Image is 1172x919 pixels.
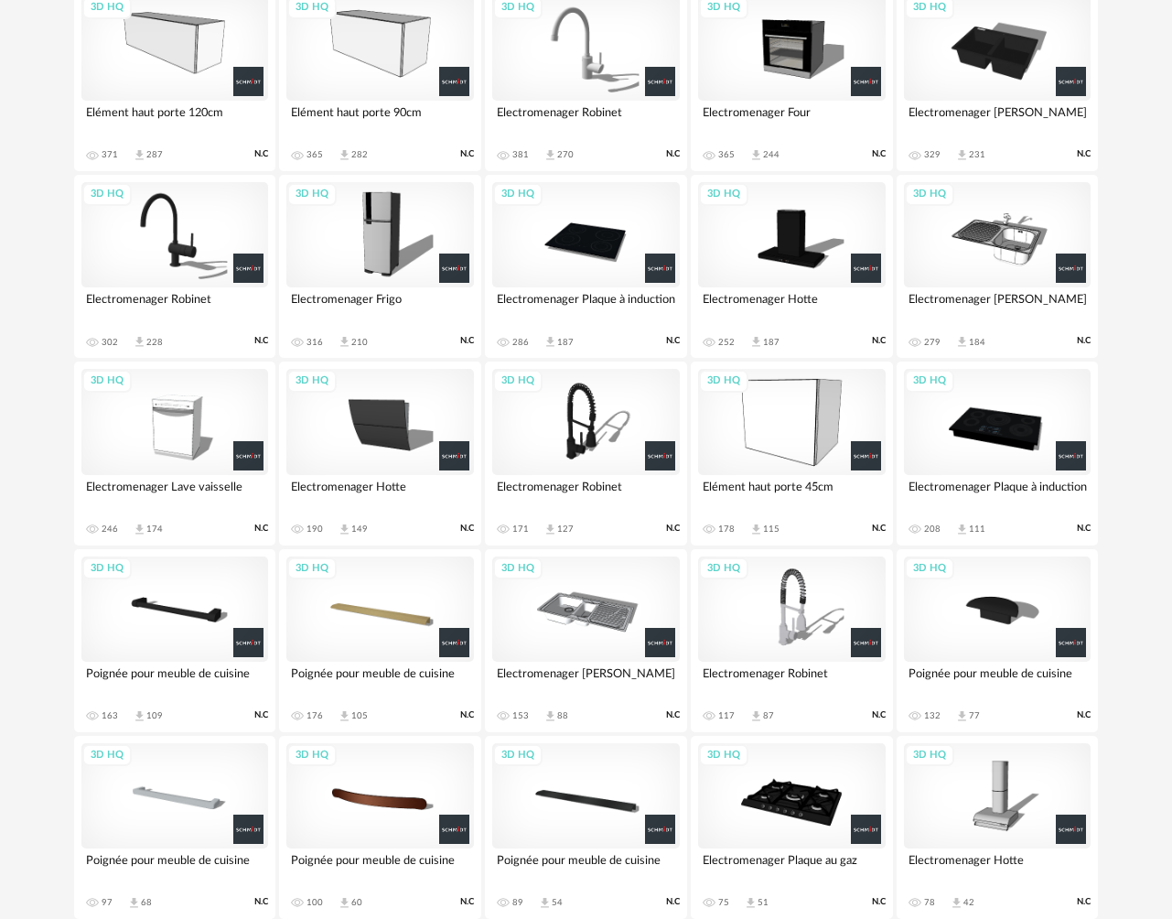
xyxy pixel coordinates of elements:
div: 77 [969,710,980,721]
span: N.C [254,896,268,908]
div: 3D HQ [699,744,748,767]
a: 3D HQ Poignée pour meuble de cuisine 89 Download icon 54 N.C [485,736,687,919]
div: 286 [512,337,529,348]
div: 60 [351,897,362,908]
div: 75 [718,897,729,908]
div: 287 [146,149,163,160]
span: Download icon [955,335,969,349]
span: Download icon [338,148,351,162]
div: 115 [763,524,780,535]
div: 365 [718,149,735,160]
div: Poignée pour meuble de cuisine [81,662,269,698]
div: 174 [146,524,163,535]
a: 3D HQ Electromenager Robinet 171 Download icon 127 N.C [485,362,687,545]
div: Electromenager [PERSON_NAME] [904,287,1091,324]
div: 187 [763,337,780,348]
a: 3D HQ Electromenager Robinet 117 Download icon 87 N.C [691,549,893,732]
span: N.C [460,148,474,160]
div: Electromenager Four [698,101,886,137]
div: Electromenager Frigo [286,287,474,324]
div: 3D HQ [699,557,748,580]
span: N.C [872,148,886,160]
div: Electromenager Hotte [698,287,886,324]
span: N.C [460,523,474,535]
span: N.C [666,523,680,535]
span: N.C [254,523,268,535]
a: 3D HQ Poignée pour meuble de cuisine 163 Download icon 109 N.C [74,549,276,732]
div: 187 [557,337,574,348]
div: 149 [351,524,368,535]
div: 78 [924,897,935,908]
a: 3D HQ Poignée pour meuble de cuisine 176 Download icon 105 N.C [279,549,481,732]
a: 3D HQ Elément haut porte 45cm 178 Download icon 115 N.C [691,362,893,545]
div: 3D HQ [493,744,543,767]
a: 3D HQ Poignée pour meuble de cuisine 132 Download icon 77 N.C [897,549,1099,732]
div: 3D HQ [493,183,543,206]
span: Download icon [749,148,763,162]
div: Electromenager Robinet [81,287,269,324]
a: 3D HQ Electromenager Plaque à induction 286 Download icon 187 N.C [485,175,687,358]
span: N.C [254,148,268,160]
span: Download icon [338,523,351,536]
span: N.C [460,335,474,347]
div: 3D HQ [699,183,748,206]
div: 3D HQ [493,557,543,580]
span: Download icon [133,335,146,349]
a: 3D HQ Electromenager [PERSON_NAME] 153 Download icon 88 N.C [485,549,687,732]
span: Download icon [543,335,557,349]
div: 316 [306,337,323,348]
a: 3D HQ Electromenager Lave vaisselle 246 Download icon 174 N.C [74,362,276,545]
span: Download icon [543,709,557,723]
div: Electromenager Lave vaisselle [81,475,269,512]
div: 244 [763,149,780,160]
div: 302 [102,337,118,348]
span: Download icon [749,335,763,349]
div: 127 [557,524,574,535]
div: 228 [146,337,163,348]
span: Download icon [955,709,969,723]
span: N.C [1077,335,1091,347]
span: N.C [1077,523,1091,535]
div: 3D HQ [905,744,954,767]
div: Poignée pour meuble de cuisine [286,849,474,885]
div: 3D HQ [287,370,337,393]
div: 117 [718,710,735,721]
span: N.C [254,335,268,347]
div: 89 [512,897,523,908]
div: 132 [924,710,941,721]
a: 3D HQ Electromenager Frigo 316 Download icon 210 N.C [279,175,481,358]
div: 3D HQ [287,183,337,206]
div: Electromenager Plaque au gaz [698,849,886,885]
span: Download icon [338,335,351,349]
div: 3D HQ [82,557,132,580]
div: 88 [557,710,568,721]
span: Download icon [338,709,351,723]
span: N.C [872,896,886,908]
span: Download icon [133,523,146,536]
div: 270 [557,149,574,160]
div: 3D HQ [905,557,954,580]
div: 3D HQ [905,183,954,206]
div: 97 [102,897,113,908]
span: Download icon [955,523,969,536]
div: 153 [512,710,529,721]
div: 42 [963,897,974,908]
span: Download icon [543,523,557,536]
a: 3D HQ Electromenager Hotte 78 Download icon 42 N.C [897,736,1099,919]
div: 111 [969,524,985,535]
span: Download icon [950,896,963,910]
a: 3D HQ Electromenager [PERSON_NAME] 279 Download icon 184 N.C [897,175,1099,358]
a: 3D HQ Poignée pour meuble de cuisine 100 Download icon 60 N.C [279,736,481,919]
span: N.C [666,709,680,721]
div: 279 [924,337,941,348]
div: 231 [969,149,985,160]
div: Electromenager [PERSON_NAME] [492,662,680,698]
div: 171 [512,524,529,535]
a: 3D HQ Poignée pour meuble de cuisine 97 Download icon 68 N.C [74,736,276,919]
div: Electromenager Robinet [492,475,680,512]
div: 100 [306,897,323,908]
div: Elément haut porte 120cm [81,101,269,137]
a: 3D HQ Electromenager Hotte 252 Download icon 187 N.C [691,175,893,358]
div: 252 [718,337,735,348]
span: N.C [1077,709,1091,721]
